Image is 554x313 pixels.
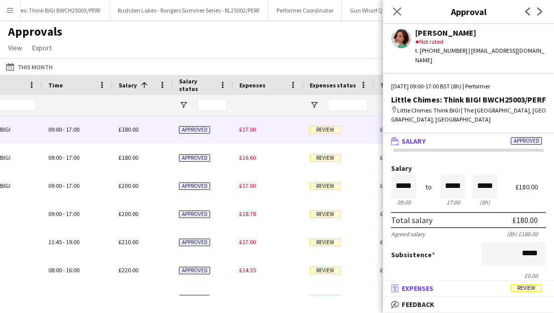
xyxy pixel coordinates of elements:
[310,267,341,274] span: Review
[415,46,546,64] div: t. [PHONE_NUMBER] | [EMAIL_ADDRESS][DOMAIN_NAME]
[119,266,138,274] span: £220.00
[383,297,554,312] mat-expansion-panel-header: Feedback
[239,126,256,133] span: £17.00
[511,284,542,292] span: Review
[28,41,56,54] a: Export
[48,126,62,133] span: 09:00
[380,294,400,302] span: £255.00
[48,210,62,218] span: 09:00
[179,126,210,134] span: Approved
[63,154,65,161] span: -
[66,126,79,133] span: 17:00
[239,210,256,218] span: £18.78
[239,81,265,89] span: Expenses
[48,182,62,189] span: 09:00
[380,81,396,89] span: Total
[402,137,426,146] span: Salary
[383,281,554,296] mat-expansion-panel-header: ExpensesReview
[239,294,256,302] span: £30.00
[515,183,546,191] div: £180.00
[415,28,546,37] div: [PERSON_NAME]
[391,198,416,206] div: 09:00
[391,106,546,124] div: Little Chimes: Think BIG! | The [GEOGRAPHIC_DATA], [GEOGRAPHIC_DATA], [GEOGRAPHIC_DATA]
[48,238,62,246] span: 11:45
[32,43,52,52] span: Export
[380,154,400,161] span: £196.60
[48,266,62,274] span: 08:00
[63,294,65,302] span: -
[119,81,137,89] span: Salary
[507,230,546,238] div: (8h) £180.00
[179,154,210,162] span: Approved
[391,95,546,104] div: Little Chimes: Think BIG! BWCH25003/PERF
[415,37,546,46] div: Not rated
[66,210,79,218] span: 17:00
[4,61,55,73] button: This Month
[63,182,65,189] span: -
[110,1,268,20] button: Rushden Lakes - Rangers Summer Series - RL25002/PERF
[391,230,425,238] div: Agreed salary
[310,126,341,134] span: Review
[473,198,498,206] div: 8h
[391,272,546,279] div: £0.00
[383,134,554,149] mat-expansion-panel-header: SalaryApproved
[310,100,319,110] button: Open Filter Menu
[310,182,341,190] span: Review
[402,284,433,293] span: Expenses
[66,154,79,161] span: 17:00
[179,100,188,110] button: Open Filter Menu
[310,239,341,246] span: Review
[402,300,434,309] span: Feedback
[310,81,356,89] span: Expenses status
[48,154,62,161] span: 09:00
[8,43,22,52] span: View
[63,266,65,274] span: -
[179,211,210,218] span: Approved
[179,77,215,92] span: Salary status
[63,126,65,133] span: -
[119,182,138,189] span: £200.00
[48,81,63,89] span: Time
[239,238,256,246] span: £17.00
[66,238,79,246] span: 19:00
[425,183,432,191] div: to
[239,266,256,274] span: £14.35
[380,126,400,133] span: £197.00
[380,238,400,246] span: £227.00
[119,294,138,302] span: £225.00
[239,182,256,189] span: £17.00
[511,137,542,145] span: Approved
[391,165,546,172] label: Salary
[66,266,79,274] span: 16:00
[197,99,227,111] input: Salary status Filter Input
[383,5,554,18] h3: Approval
[268,1,342,20] button: Performer Coordinator
[391,250,435,259] label: Subsistence
[179,267,210,274] span: Approved
[239,154,256,161] span: £16.60
[119,210,138,218] span: £200.00
[310,154,341,162] span: Review
[48,294,62,302] span: 09:00
[63,238,65,246] span: -
[391,215,432,225] div: Total salary
[66,182,79,189] span: 17:00
[179,182,210,190] span: Approved
[342,1,449,20] button: Gun Wharf Quays LANO23002/PERF
[63,210,65,218] span: -
[512,215,538,225] div: £180.00
[380,266,400,274] span: £234.35
[391,82,546,91] div: [DATE] 09:00-17:00 BST (8h) | Performer
[380,182,400,189] span: £217.00
[380,210,400,218] span: £218.78
[310,295,341,302] span: Review
[310,211,341,218] span: Review
[440,198,466,206] div: 17:00
[179,239,210,246] span: Approved
[4,41,26,54] a: View
[179,295,210,302] span: Approved
[119,154,138,161] span: £180.00
[119,238,138,246] span: £210.00
[328,99,368,111] input: Expenses status Filter Input
[119,126,138,133] span: £180.00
